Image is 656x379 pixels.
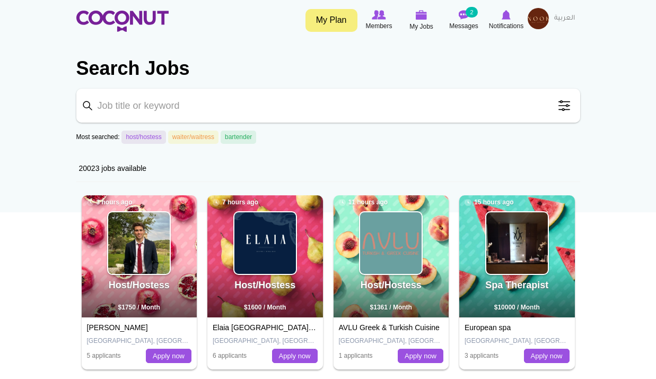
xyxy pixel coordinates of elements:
span: 5 applicants [87,352,121,359]
a: Apply now [398,349,443,364]
p: [GEOGRAPHIC_DATA], [GEOGRAPHIC_DATA] [465,337,570,346]
a: AVLU Greek & Turkish Cuisine [339,323,440,332]
div: 20023 jobs available [76,155,580,182]
span: Members [365,21,392,31]
img: My Jobs [416,10,427,20]
a: My Plan [305,9,357,32]
span: $1750 / Month [118,304,160,311]
a: Apply now [272,349,318,364]
a: My Jobs My Jobs [400,8,443,33]
span: 3 applicants [465,352,498,359]
p: [GEOGRAPHIC_DATA], [GEOGRAPHIC_DATA] [339,337,444,346]
a: Apply now [524,349,570,364]
a: waiter/waitress [168,131,218,144]
a: Host/Hostess [361,280,422,290]
a: Notifications Notifications [485,8,528,32]
img: Elaia Dubai [234,212,296,274]
label: Most searched: [76,133,120,142]
span: Messages [449,21,478,31]
span: 3 hours ago [87,198,133,207]
span: 15 hours ago [465,198,514,207]
small: 2 [466,7,477,18]
span: 7 hours ago [213,198,258,207]
img: Home [76,11,169,32]
a: bartender [221,131,256,144]
a: Messages Messages 2 [443,8,485,32]
a: Elaia [GEOGRAPHIC_DATA],Pier 7, 4th floor [213,323,361,332]
span: 11 hours ago [339,198,388,207]
p: [GEOGRAPHIC_DATA], [GEOGRAPHIC_DATA] [213,337,318,346]
span: 1 applicants [339,352,373,359]
a: Host/Hostess [234,280,295,290]
img: Browse Members [372,10,386,20]
img: Mama spa Dubai [486,212,548,274]
span: $1600 / Month [244,304,286,311]
img: Ogram [108,212,170,274]
span: $10000 / Month [494,304,540,311]
h2: Search Jobs [76,56,580,81]
a: European spa [465,323,511,332]
span: 6 applicants [213,352,247,359]
a: [PERSON_NAME] [87,323,148,332]
a: Browse Members Members [358,8,400,32]
span: My Jobs [409,21,433,32]
img: Notifications [502,10,511,20]
a: Apply now [146,349,191,364]
a: العربية [549,8,580,29]
a: Spa Therapist [485,280,548,290]
p: [GEOGRAPHIC_DATA], [GEOGRAPHIC_DATA] [87,337,192,346]
img: Messages [459,10,469,20]
span: $1361 / Month [370,304,412,311]
a: host/hostess [121,131,165,144]
span: Notifications [489,21,523,31]
input: Job title or keyword [76,89,580,123]
a: Host/Hostess [109,280,170,290]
